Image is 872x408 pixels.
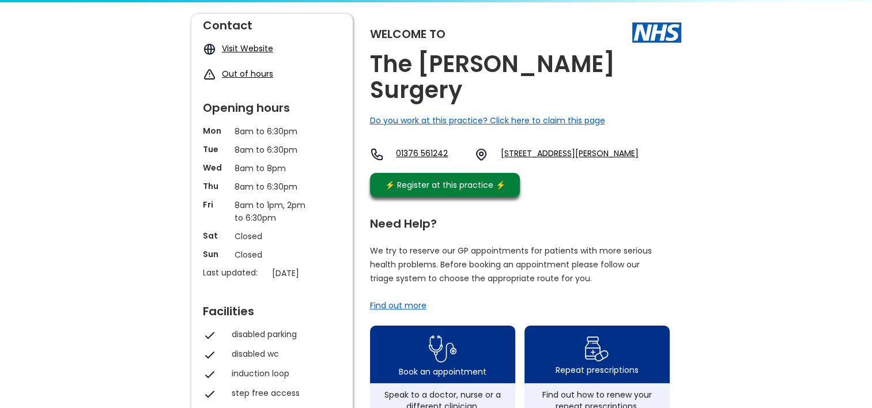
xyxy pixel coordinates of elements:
p: We try to reserve our GP appointments for patients with more serious health problems. Before book... [370,244,652,285]
a: Do you work at this practice? Click here to claim this page [370,115,605,126]
div: Welcome to [370,28,446,40]
p: Thu [203,180,229,192]
img: repeat prescription icon [584,334,609,364]
p: Sun [203,248,229,260]
p: Last updated: [203,267,266,278]
p: Mon [203,125,229,137]
p: [DATE] [272,267,347,279]
p: Closed [235,230,309,243]
a: Visit Website [222,43,273,54]
img: exclamation icon [203,68,216,81]
p: Wed [203,162,229,173]
div: ⚡️ Register at this practice ⚡️ [379,179,512,191]
a: Find out more [370,300,426,311]
a: ⚡️ Register at this practice ⚡️ [370,173,520,197]
img: globe icon [203,43,216,56]
div: disabled wc [232,348,335,360]
div: Contact [203,14,341,31]
h2: The [PERSON_NAME] Surgery [370,51,681,103]
p: 8am to 8pm [235,162,309,175]
p: 8am to 6:30pm [235,180,309,193]
img: practice location icon [474,148,488,161]
p: 8am to 1pm, 2pm to 6:30pm [235,199,309,224]
div: induction loop [232,368,335,379]
p: Fri [203,199,229,210]
div: step free access [232,387,335,399]
div: disabled parking [232,328,335,340]
div: Repeat prescriptions [556,364,639,376]
p: 8am to 6:30pm [235,125,309,138]
img: book appointment icon [429,332,456,366]
a: [STREET_ADDRESS][PERSON_NAME] [501,148,639,161]
div: Need Help? [370,212,670,229]
div: Opening hours [203,96,341,114]
a: Out of hours [222,68,273,80]
p: Closed [235,248,309,261]
div: Book an appointment [399,366,486,377]
p: Sat [203,230,229,241]
p: 8am to 6:30pm [235,143,309,156]
p: Tue [203,143,229,155]
div: Facilities [203,300,341,317]
img: The NHS logo [632,22,681,42]
img: telephone icon [370,148,384,161]
a: 01376 561242 [396,148,465,161]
